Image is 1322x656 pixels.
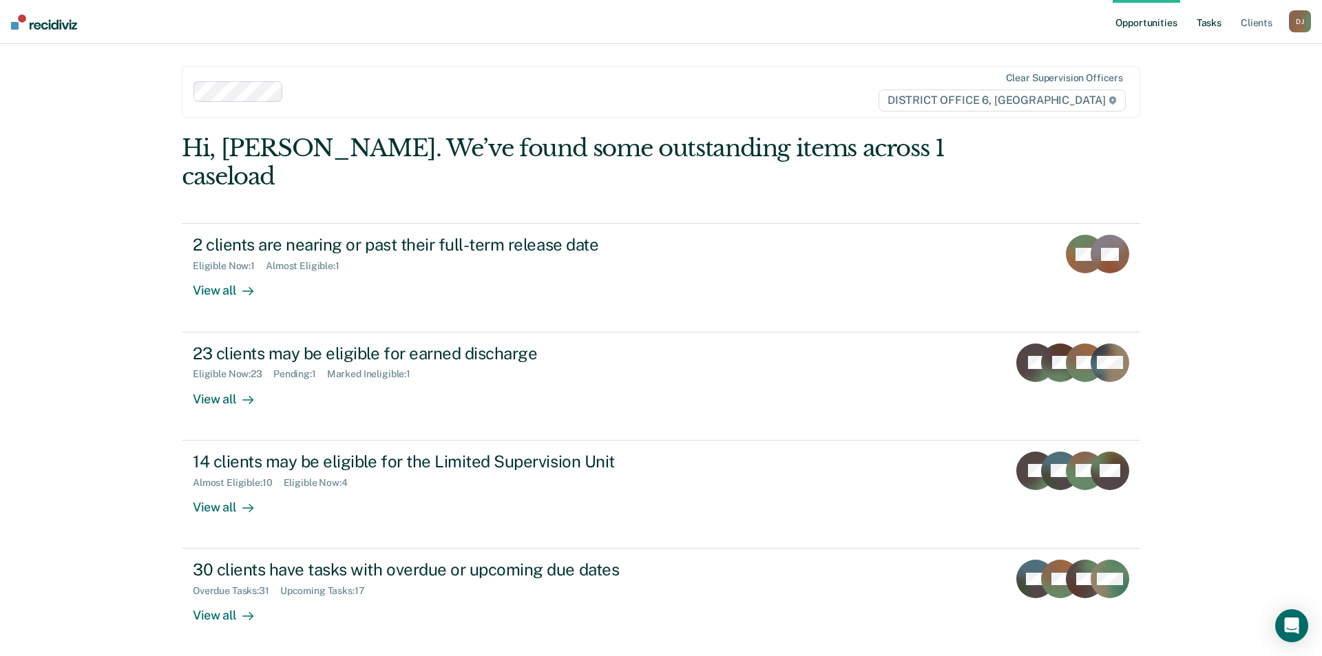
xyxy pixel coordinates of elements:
a: 14 clients may be eligible for the Limited Supervision UnitAlmost Eligible:10Eligible Now:4View all [182,441,1140,549]
div: 23 clients may be eligible for earned discharge [193,343,676,363]
div: Hi, [PERSON_NAME]. We’ve found some outstanding items across 1 caseload [182,134,949,191]
div: View all [193,488,270,515]
div: Almost Eligible : 10 [193,477,284,489]
a: 23 clients may be eligible for earned dischargeEligible Now:23Pending:1Marked Ineligible:1View all [182,332,1140,441]
div: Pending : 1 [273,368,327,380]
img: Recidiviz [11,14,77,30]
div: Open Intercom Messenger [1275,609,1308,642]
div: View all [193,597,270,624]
span: DISTRICT OFFICE 6, [GEOGRAPHIC_DATA] [879,89,1126,112]
div: Marked Ineligible : 1 [327,368,421,380]
div: Eligible Now : 4 [284,477,359,489]
div: View all [193,380,270,407]
div: View all [193,272,270,299]
div: Almost Eligible : 1 [266,260,350,272]
div: 30 clients have tasks with overdue or upcoming due dates [193,560,676,580]
div: Eligible Now : 1 [193,260,266,272]
div: Clear supervision officers [1006,72,1123,84]
div: Eligible Now : 23 [193,368,273,380]
a: 2 clients are nearing or past their full-term release dateEligible Now:1Almost Eligible:1View all [182,223,1140,332]
button: DJ [1289,10,1311,32]
div: D J [1289,10,1311,32]
div: Overdue Tasks : 31 [193,585,280,597]
div: Upcoming Tasks : 17 [280,585,376,597]
div: 14 clients may be eligible for the Limited Supervision Unit [193,452,676,472]
div: 2 clients are nearing or past their full-term release date [193,235,676,255]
